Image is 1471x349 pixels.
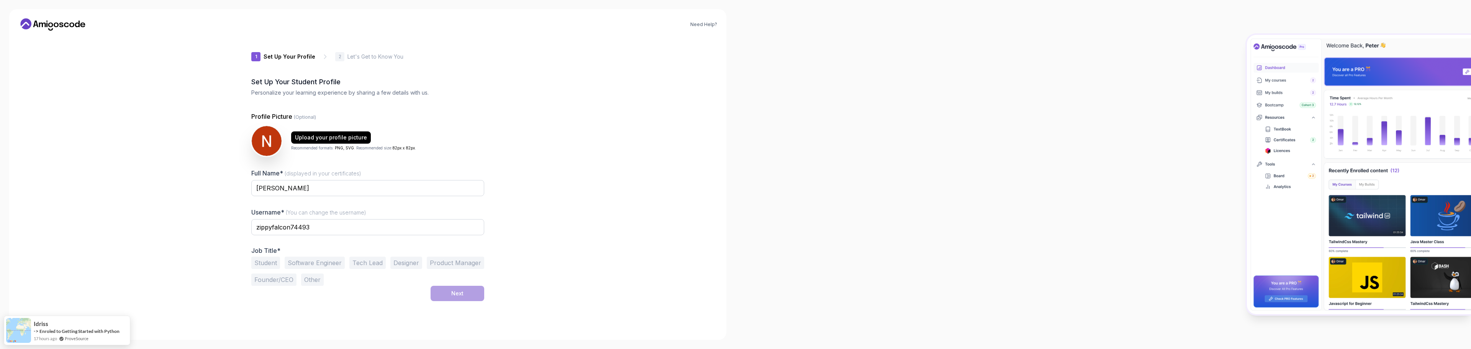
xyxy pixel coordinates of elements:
a: Home link [18,18,87,31]
button: Product Manager [427,257,484,269]
button: Designer [390,257,422,269]
button: Upload your profile picture [291,131,371,144]
label: Username* [251,208,366,216]
p: Personalize your learning experience by sharing a few details with us. [251,89,484,97]
button: Tech Lead [349,257,386,269]
span: idriss [34,321,48,327]
span: (You can change the username) [286,209,366,216]
div: Upload your profile picture [295,134,367,141]
p: Job Title* [251,247,484,254]
h2: Set Up Your Student Profile [251,77,484,87]
span: PNG, SVG [335,146,354,150]
input: Enter your Full Name [251,180,484,196]
span: (displayed in your certificates) [285,170,361,177]
button: Student [251,257,280,269]
div: Next [451,290,464,297]
img: provesource social proof notification image [6,318,31,343]
label: Full Name* [251,169,361,177]
input: Enter your Username [251,219,484,235]
p: Let's Get to Know You [347,53,403,61]
button: Other [301,274,324,286]
p: 2 [339,54,341,59]
button: Next [431,286,484,301]
p: Recommended formats: . Recommended size: . [291,145,416,151]
a: Enroled to Getting Started with Python [39,328,120,334]
span: 82px x 82px [392,146,415,150]
button: Software Engineer [285,257,345,269]
span: 17 hours ago [34,335,57,342]
p: Set Up Your Profile [264,53,315,61]
span: -> [34,328,39,334]
button: Founder/CEO [251,274,296,286]
a: ProveSource [65,335,88,342]
p: Profile Picture [251,112,484,121]
img: user profile image [252,126,282,156]
img: Amigoscode Dashboard [1247,35,1471,314]
span: (Optional) [294,114,316,120]
p: 1 [255,54,257,59]
a: Need Help? [690,21,717,28]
